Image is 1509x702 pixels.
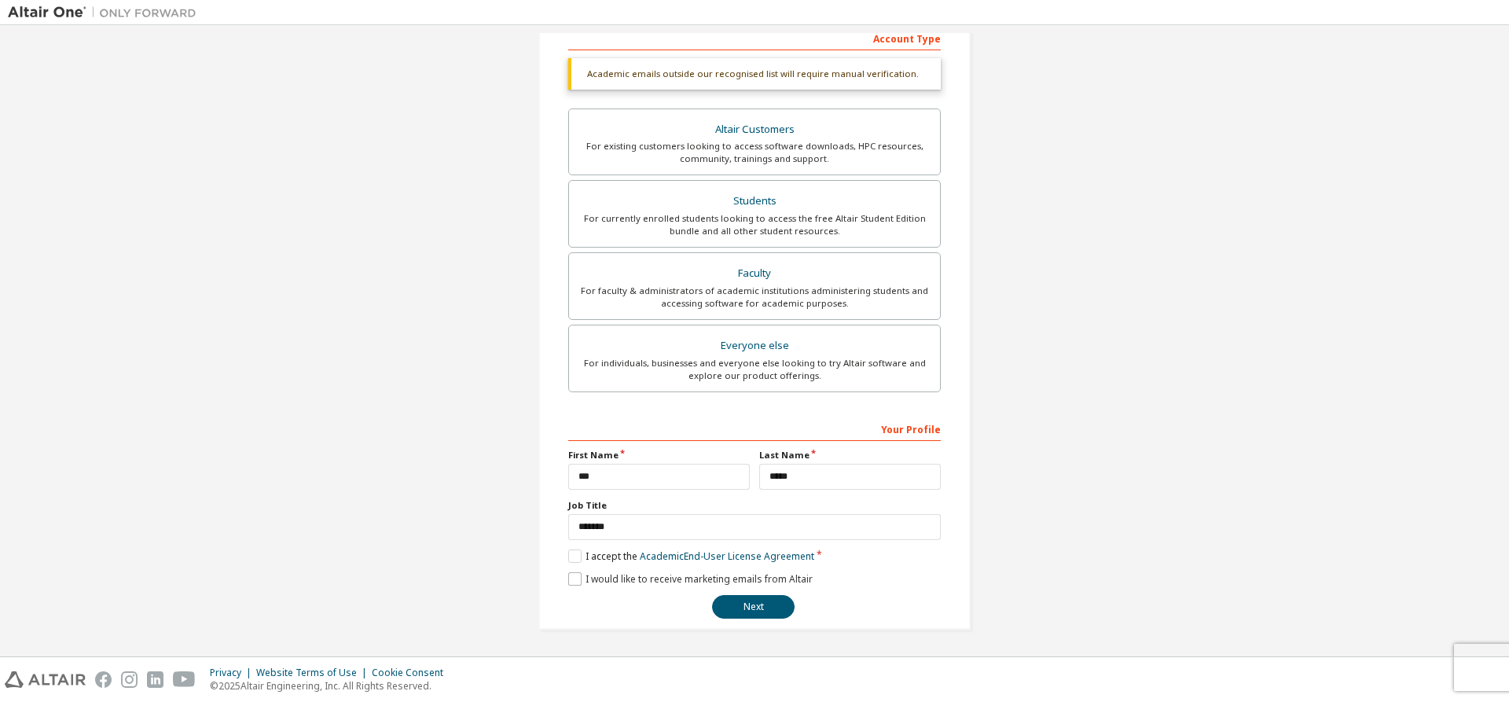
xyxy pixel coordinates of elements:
[121,671,138,688] img: instagram.svg
[256,667,372,679] div: Website Terms of Use
[568,416,941,441] div: Your Profile
[578,357,931,382] div: For individuals, businesses and everyone else looking to try Altair software and explore our prod...
[568,449,750,461] label: First Name
[578,119,931,141] div: Altair Customers
[578,190,931,212] div: Students
[8,5,204,20] img: Altair One
[568,499,941,512] label: Job Title
[578,335,931,357] div: Everyone else
[210,679,453,693] p: © 2025 Altair Engineering, Inc. All Rights Reserved.
[640,549,814,563] a: Academic End-User License Agreement
[759,449,941,461] label: Last Name
[578,285,931,310] div: For faculty & administrators of academic institutions administering students and accessing softwa...
[5,671,86,688] img: altair_logo.svg
[173,671,196,688] img: youtube.svg
[147,671,163,688] img: linkedin.svg
[568,25,941,50] div: Account Type
[712,595,795,619] button: Next
[568,549,814,563] label: I accept the
[568,572,813,586] label: I would like to receive marketing emails from Altair
[578,263,931,285] div: Faculty
[372,667,453,679] div: Cookie Consent
[95,671,112,688] img: facebook.svg
[578,212,931,237] div: For currently enrolled students looking to access the free Altair Student Edition bundle and all ...
[210,667,256,679] div: Privacy
[578,140,931,165] div: For existing customers looking to access software downloads, HPC resources, community, trainings ...
[568,58,941,90] div: Academic emails outside our recognised list will require manual verification.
